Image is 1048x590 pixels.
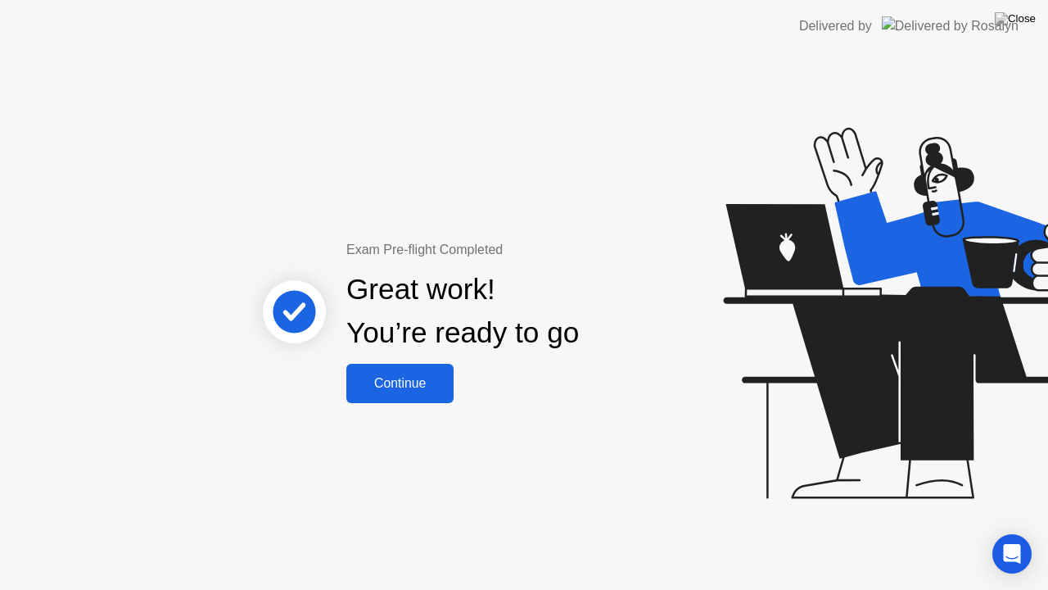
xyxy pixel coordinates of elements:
div: Exam Pre-flight Completed [346,240,684,260]
button: Continue [346,364,454,403]
img: Delivered by Rosalyn [882,16,1019,35]
div: Open Intercom Messenger [992,534,1032,574]
div: Continue [351,376,449,391]
img: Close [995,12,1036,25]
div: Great work! You’re ready to go [346,268,579,355]
div: Delivered by [799,16,872,36]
